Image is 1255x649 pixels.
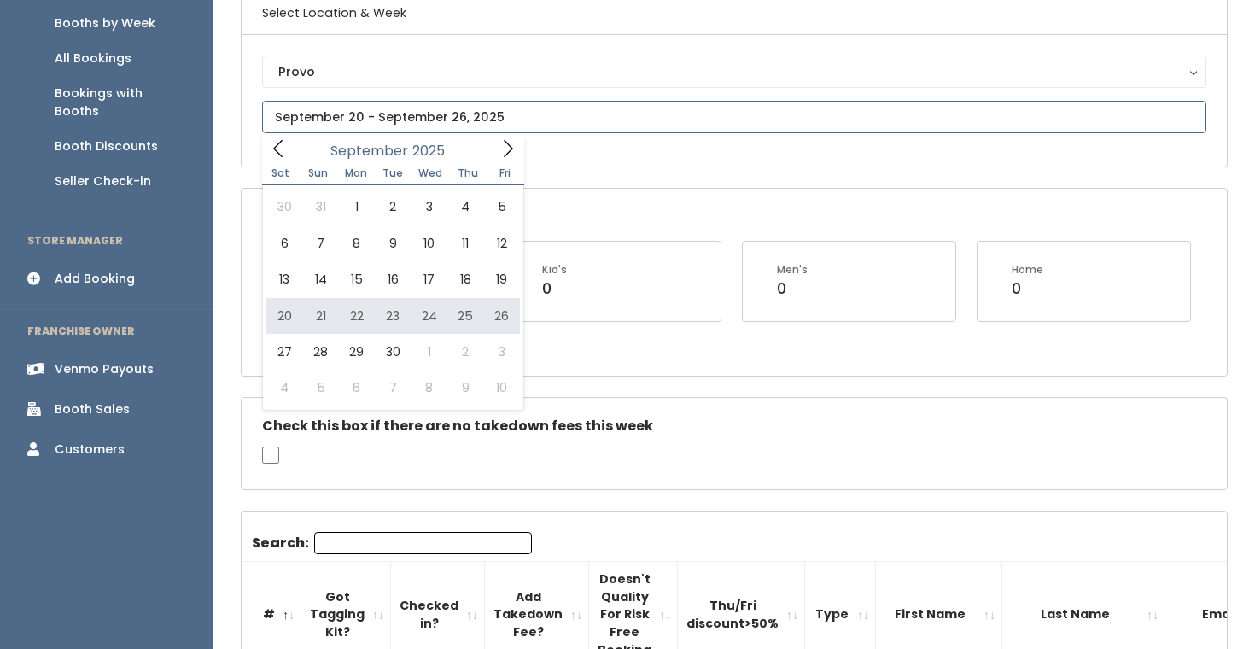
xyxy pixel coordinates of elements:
span: September 21, 2025 [302,298,338,334]
span: October 2, 2025 [447,334,483,370]
span: August 30, 2025 [266,189,302,225]
div: Booth Sales [55,401,130,418]
span: September 30, 2025 [375,334,411,370]
span: September 13, 2025 [266,261,302,297]
div: Men's [777,262,808,278]
span: October 10, 2025 [483,370,519,406]
span: Wed [412,168,449,178]
span: September 2, 2025 [375,189,411,225]
span: September 7, 2025 [302,225,338,261]
span: September 16, 2025 [375,261,411,297]
div: Add Booking [55,270,135,288]
span: September 12, 2025 [483,225,519,261]
span: September 26, 2025 [483,298,519,334]
div: Booth Discounts [55,137,158,155]
span: September 1, 2025 [339,189,375,225]
div: Venmo Payouts [55,360,154,378]
span: September 4, 2025 [447,189,483,225]
button: Provo [262,56,1206,88]
span: September 19, 2025 [483,261,519,297]
span: September 20, 2025 [266,298,302,334]
input: Year [408,140,459,161]
span: Sun [300,168,337,178]
input: Search: [314,532,532,554]
div: 0 [777,278,808,300]
span: September 9, 2025 [375,225,411,261]
span: September 3, 2025 [412,189,447,225]
div: Customers [55,441,125,459]
span: September 17, 2025 [412,261,447,297]
div: Bookings with Booths [55,85,186,120]
div: Home [1012,262,1043,278]
span: September 22, 2025 [339,298,375,334]
span: October 8, 2025 [412,370,447,406]
span: October 9, 2025 [447,370,483,406]
span: Fri [487,168,524,178]
span: September 23, 2025 [375,298,411,334]
span: October 3, 2025 [483,334,519,370]
span: September 14, 2025 [302,261,338,297]
span: September 5, 2025 [483,189,519,225]
div: Booths by Week [55,15,155,32]
div: All Bookings [55,50,131,67]
span: September 11, 2025 [447,225,483,261]
span: September 10, 2025 [412,225,447,261]
span: September 28, 2025 [302,334,338,370]
div: 0 [542,278,567,300]
span: Sat [262,168,300,178]
span: Mon [337,168,375,178]
span: September 15, 2025 [339,261,375,297]
span: August 31, 2025 [302,189,338,225]
input: September 20 - September 26, 2025 [262,101,1206,133]
span: September 6, 2025 [266,225,302,261]
h5: Check this box if there are no takedown fees this week [262,418,1206,434]
div: 0 [1012,278,1043,300]
span: September 8, 2025 [339,225,375,261]
span: October 4, 2025 [266,370,302,406]
span: Tue [374,168,412,178]
span: October 6, 2025 [339,370,375,406]
div: Seller Check-in [55,172,151,190]
div: Provo [278,62,1190,81]
span: September 25, 2025 [447,298,483,334]
span: September 27, 2025 [266,334,302,370]
span: Thu [449,168,487,178]
label: Search: [252,532,532,554]
span: October 7, 2025 [375,370,411,406]
div: Kid's [542,262,567,278]
span: September 24, 2025 [412,298,447,334]
span: October 1, 2025 [412,334,447,370]
span: September 29, 2025 [339,334,375,370]
span: October 5, 2025 [302,370,338,406]
span: September [330,144,408,158]
span: September 18, 2025 [447,261,483,297]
